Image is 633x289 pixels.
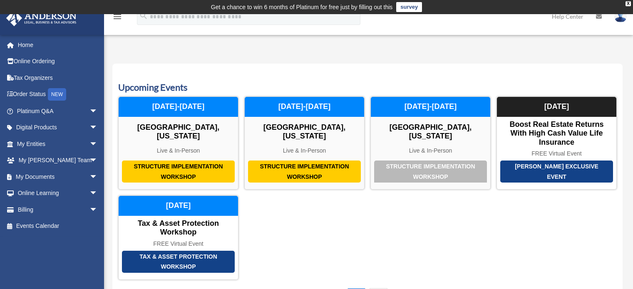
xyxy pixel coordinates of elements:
img: User Pic [614,10,627,22]
div: NEW [48,88,66,101]
i: search [139,11,148,20]
div: Tax & Asset Protection Workshop [119,219,238,237]
div: [DATE] [497,97,616,117]
div: FREE Virtual Event [497,150,616,157]
div: [DATE]-[DATE] [245,97,364,117]
span: arrow_drop_down [89,201,106,218]
div: Live & In-Person [371,147,490,154]
a: My Entitiesarrow_drop_down [6,136,110,152]
a: Tax Organizers [6,69,110,86]
a: Digital Productsarrow_drop_down [6,119,110,136]
div: Structure Implementation Workshop [248,161,361,183]
div: [DATE]-[DATE] [371,97,490,117]
a: Billingarrow_drop_down [6,201,110,218]
span: arrow_drop_down [89,152,106,169]
a: [PERSON_NAME] Exclusive Event Boost Real Estate Returns with High Cash Value Life Insurance FREE ... [496,96,617,190]
i: menu [112,12,122,22]
a: Platinum Q&Aarrow_drop_down [6,103,110,119]
a: Tax & Asset Protection Workshop Tax & Asset Protection Workshop FREE Virtual Event [DATE] [118,195,238,279]
div: Live & In-Person [245,147,364,154]
div: Structure Implementation Workshop [122,161,235,183]
span: arrow_drop_down [89,103,106,120]
a: Structure Implementation Workshop [GEOGRAPHIC_DATA], [US_STATE] Live & In-Person [DATE]-[DATE] [244,96,365,190]
span: arrow_drop_down [89,136,106,153]
div: close [626,1,631,6]
a: survey [396,2,422,12]
div: [DATE] [119,196,238,216]
a: Events Calendar [6,218,106,235]
div: [PERSON_NAME] Exclusive Event [500,161,613,183]
div: [GEOGRAPHIC_DATA], [US_STATE] [119,123,238,141]
a: menu [112,15,122,22]
div: Structure Implementation Workshop [374,161,487,183]
a: Structure Implementation Workshop [GEOGRAPHIC_DATA], [US_STATE] Live & In-Person [DATE]-[DATE] [118,96,238,190]
h3: Upcoming Events [118,81,617,94]
div: Boost Real Estate Returns with High Cash Value Life Insurance [497,120,616,147]
div: Get a chance to win 6 months of Platinum for free just by filling out this [211,2,393,12]
div: [GEOGRAPHIC_DATA], [US_STATE] [245,123,364,141]
a: My Documentsarrow_drop_down [6,168,110,185]
div: [GEOGRAPHIC_DATA], [US_STATE] [371,123,490,141]
a: Online Learningarrow_drop_down [6,185,110,202]
div: Tax & Asset Protection Workshop [122,251,235,273]
span: arrow_drop_down [89,119,106,136]
a: My [PERSON_NAME] Teamarrow_drop_down [6,152,110,169]
a: Home [6,37,110,53]
span: arrow_drop_down [89,185,106,202]
div: [DATE]-[DATE] [119,97,238,117]
div: FREE Virtual Event [119,240,238,247]
a: Structure Implementation Workshop [GEOGRAPHIC_DATA], [US_STATE] Live & In-Person [DATE]-[DATE] [370,96,491,190]
a: Online Ordering [6,53,110,70]
a: Order StatusNEW [6,86,110,103]
div: Live & In-Person [119,147,238,154]
img: Anderson Advisors Platinum Portal [4,10,79,26]
span: arrow_drop_down [89,168,106,185]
